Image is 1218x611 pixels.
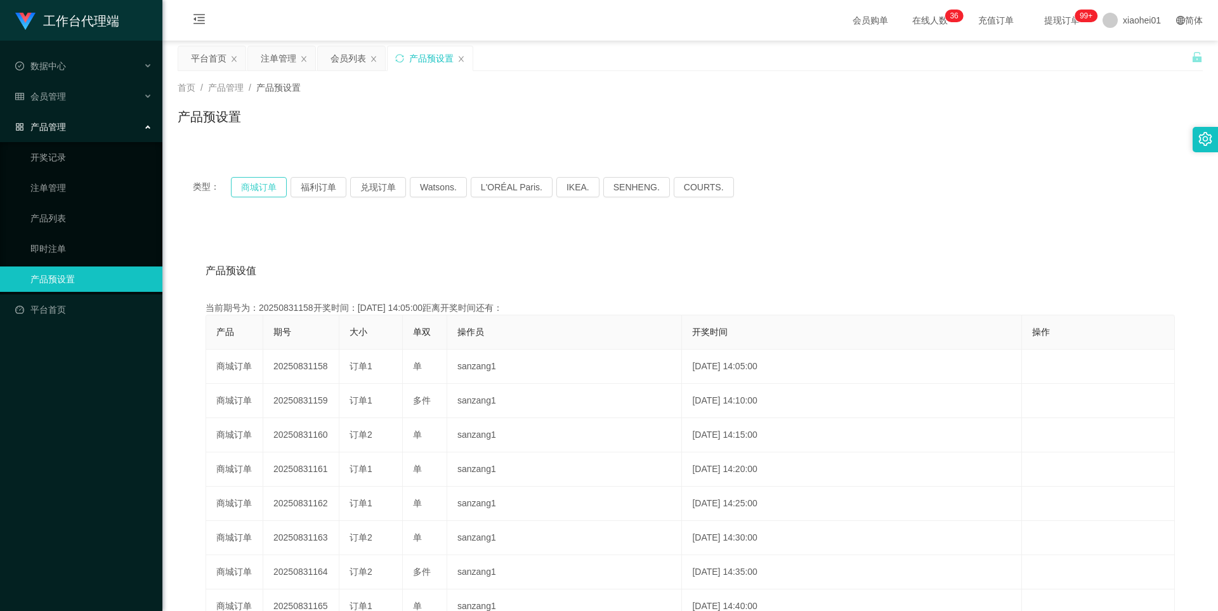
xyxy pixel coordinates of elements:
span: 首页 [178,82,195,93]
td: 商城订单 [206,452,263,487]
td: 20250831159 [263,384,339,418]
span: 操作 [1032,327,1050,337]
span: 产品管理 [15,122,66,132]
i: 图标: close [230,55,238,63]
td: 商城订单 [206,555,263,589]
td: 20250831160 [263,418,339,452]
i: 图标: close [300,55,308,63]
span: 订单1 [350,361,372,371]
td: 商城订单 [206,487,263,521]
img: logo.9652507e.png [15,13,36,30]
button: 兑现订单 [350,177,406,197]
span: 单 [413,601,422,611]
td: 商城订单 [206,350,263,384]
span: 操作员 [457,327,484,337]
span: 提现订单 [1038,16,1086,25]
span: 订单2 [350,567,372,577]
div: 注单管理 [261,46,296,70]
span: 大小 [350,327,367,337]
span: 单双 [413,327,431,337]
i: 图标: unlock [1191,51,1203,63]
a: 产品列表 [30,206,152,231]
span: 充值订单 [972,16,1020,25]
span: 单 [413,361,422,371]
span: 单 [413,464,422,474]
td: 商城订单 [206,384,263,418]
td: [DATE] 14:20:00 [682,452,1021,487]
a: 工作台代理端 [15,15,119,25]
h1: 工作台代理端 [43,1,119,41]
span: 数据中心 [15,61,66,71]
i: 图标: close [457,55,465,63]
span: / [249,82,251,93]
a: 产品预设置 [30,266,152,292]
span: / [200,82,203,93]
i: 图标: setting [1198,132,1212,146]
span: 在线人数 [906,16,954,25]
span: 类型： [193,177,231,197]
span: 单 [413,498,422,508]
td: sanzang1 [447,452,682,487]
span: 多件 [413,395,431,405]
i: 图标: table [15,92,24,101]
p: 6 [954,10,959,22]
span: 订单1 [350,395,372,405]
span: 开奖时间 [692,327,728,337]
p: 3 [950,10,954,22]
td: 商城订单 [206,521,263,555]
i: 图标: menu-fold [178,1,221,41]
span: 订单1 [350,464,372,474]
i: 图标: check-circle-o [15,62,24,70]
button: 商城订单 [231,177,287,197]
a: 即时注单 [30,236,152,261]
sup: 36 [945,10,963,22]
td: 20250831163 [263,521,339,555]
i: 图标: sync [395,54,404,63]
i: 图标: global [1176,16,1185,25]
div: 产品预设置 [409,46,454,70]
span: 订单2 [350,532,372,542]
button: COURTS. [674,177,734,197]
button: Watsons. [410,177,467,197]
td: sanzang1 [447,487,682,521]
button: SENHENG. [603,177,670,197]
div: 平台首页 [191,46,226,70]
span: 订单1 [350,601,372,611]
button: 福利订单 [291,177,346,197]
div: 会员列表 [331,46,366,70]
td: sanzang1 [447,350,682,384]
td: 20250831164 [263,555,339,589]
span: 单 [413,430,422,440]
span: 会员管理 [15,91,66,102]
td: 20250831162 [263,487,339,521]
span: 多件 [413,567,431,577]
a: 开奖记录 [30,145,152,170]
h1: 产品预设置 [178,107,241,126]
td: sanzang1 [447,555,682,589]
span: 产品预设置 [256,82,301,93]
a: 注单管理 [30,175,152,200]
sup: 1029 [1075,10,1097,22]
button: L'ORÉAL Paris. [471,177,553,197]
td: [DATE] 14:35:00 [682,555,1021,589]
span: 订单1 [350,498,372,508]
td: [DATE] 14:05:00 [682,350,1021,384]
div: 当前期号为：20250831158开奖时间：[DATE] 14:05:00距离开奖时间还有： [206,301,1175,315]
span: 期号 [273,327,291,337]
span: 产品预设值 [206,263,256,279]
td: sanzang1 [447,418,682,452]
span: 产品管理 [208,82,244,93]
span: 产品 [216,327,234,337]
td: [DATE] 14:30:00 [682,521,1021,555]
td: [DATE] 14:25:00 [682,487,1021,521]
td: 20250831161 [263,452,339,487]
td: sanzang1 [447,384,682,418]
i: 图标: appstore-o [15,122,24,131]
td: [DATE] 14:10:00 [682,384,1021,418]
td: 20250831158 [263,350,339,384]
a: 图标: dashboard平台首页 [15,297,152,322]
i: 图标: close [370,55,377,63]
span: 单 [413,532,422,542]
span: 订单2 [350,430,372,440]
td: [DATE] 14:15:00 [682,418,1021,452]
